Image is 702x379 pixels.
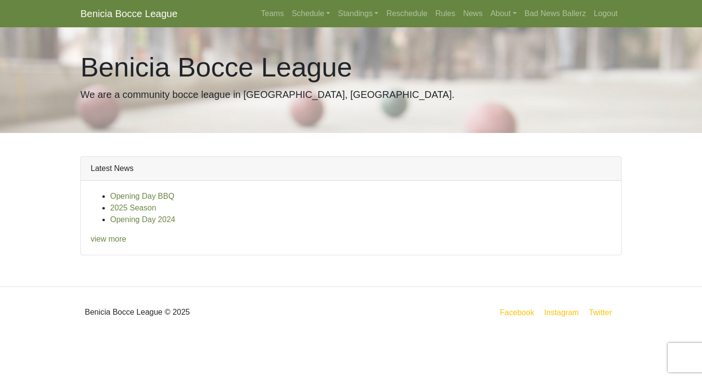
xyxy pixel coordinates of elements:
a: Twitter [587,306,620,319]
a: Rules [431,4,459,23]
a: Teams [257,4,288,23]
a: Instagram [542,306,581,319]
div: Latest News [81,157,621,181]
p: We are a community bocce league in [GEOGRAPHIC_DATA], [GEOGRAPHIC_DATA]. [80,87,622,102]
a: Opening Day 2024 [110,215,175,224]
a: Facebook [498,306,536,319]
a: 2025 Season [110,204,156,212]
a: News [459,4,487,23]
a: Reschedule [382,4,431,23]
a: Schedule [288,4,334,23]
a: Standings [334,4,382,23]
div: Benicia Bocce League © 2025 [73,295,351,330]
a: view more [91,235,126,243]
h1: Benicia Bocce League [80,51,622,83]
a: Opening Day BBQ [110,192,175,200]
a: Benicia Bocce League [80,4,177,23]
a: About [487,4,521,23]
a: Bad News Ballerz [521,4,590,23]
a: Logout [590,4,622,23]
